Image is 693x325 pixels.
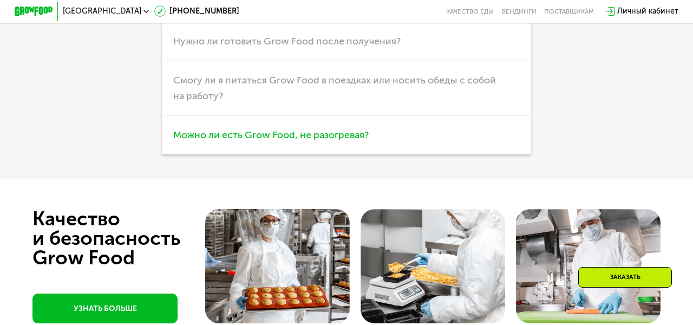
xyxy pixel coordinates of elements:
div: Заказать [578,267,672,288]
span: Нужно ли готовить Grow Food после получения? [173,35,401,47]
span: [GEOGRAPHIC_DATA] [63,8,141,15]
span: Можно ли есть Grow Food, не разогревая? [173,129,369,141]
a: УЗНАТЬ БОЛЬШЕ [32,294,178,323]
a: Вендинги [502,8,537,15]
div: Качество и безопасность Grow Food [32,209,220,268]
div: поставщикам [544,8,594,15]
span: Смогу ли я питаться Grow Food в поездках или носить обеды с собой на работу? [173,74,496,101]
div: Личный кабинет [617,5,678,17]
a: [PHONE_NUMBER] [154,5,239,17]
a: Качество еды [446,8,494,15]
